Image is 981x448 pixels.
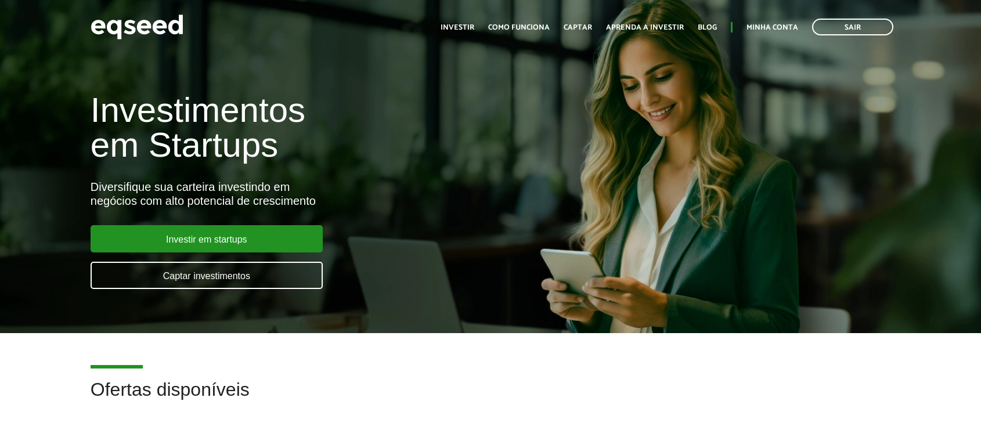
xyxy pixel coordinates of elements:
img: EqSeed [91,12,183,42]
a: Captar investimentos [91,262,323,289]
a: Como funciona [488,24,550,31]
a: Minha conta [746,24,798,31]
h1: Investimentos em Startups [91,93,564,162]
a: Blog [698,24,717,31]
h2: Ofertas disponíveis [91,380,890,417]
a: Aprenda a investir [606,24,684,31]
a: Investir em startups [91,225,323,252]
a: Captar [564,24,592,31]
a: Sair [812,19,893,35]
a: Investir [441,24,474,31]
div: Diversifique sua carteira investindo em negócios com alto potencial de crescimento [91,180,564,208]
